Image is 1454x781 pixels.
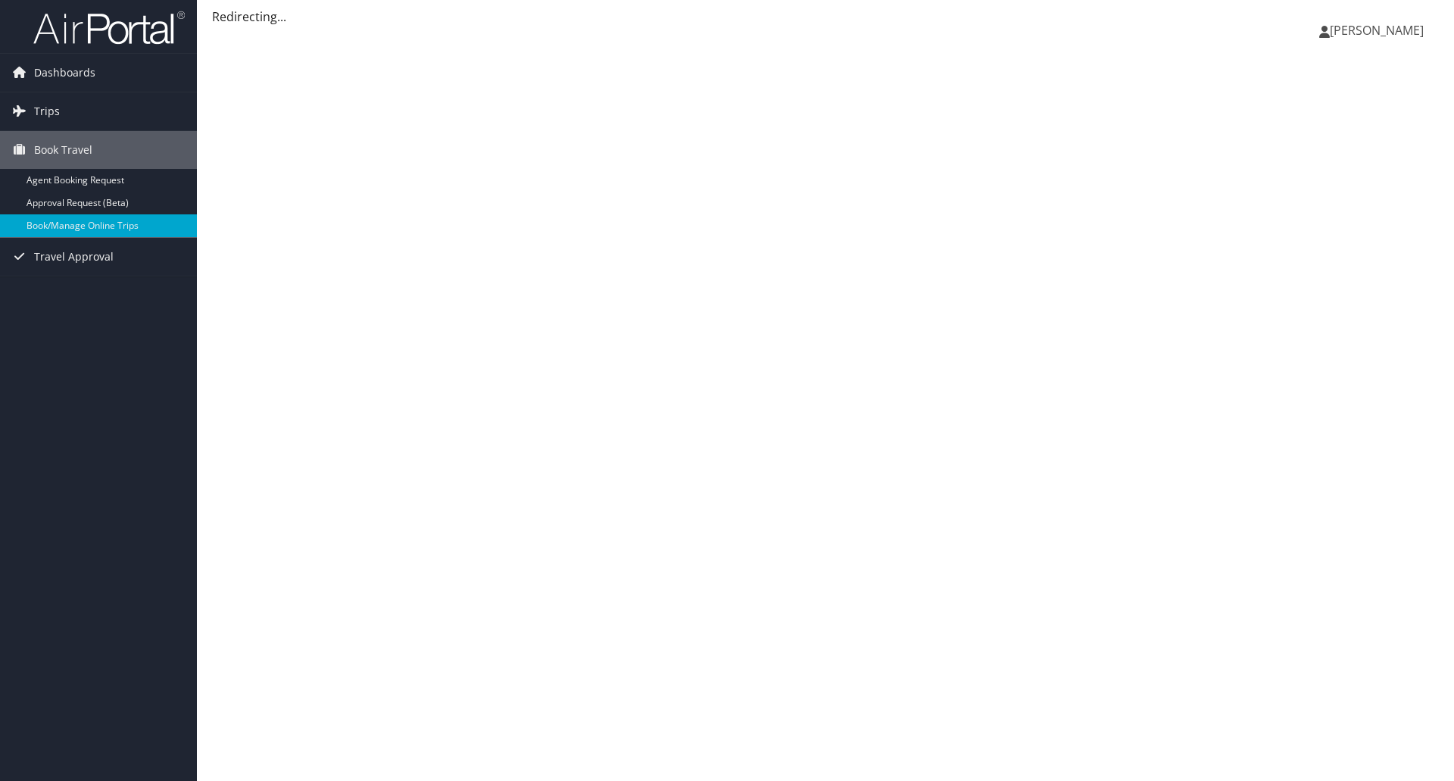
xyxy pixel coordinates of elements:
[1330,22,1424,39] span: [PERSON_NAME]
[1319,8,1439,53] a: [PERSON_NAME]
[34,238,114,276] span: Travel Approval
[212,8,1439,26] div: Redirecting...
[33,10,185,45] img: airportal-logo.png
[34,54,95,92] span: Dashboards
[34,131,92,169] span: Book Travel
[34,92,60,130] span: Trips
